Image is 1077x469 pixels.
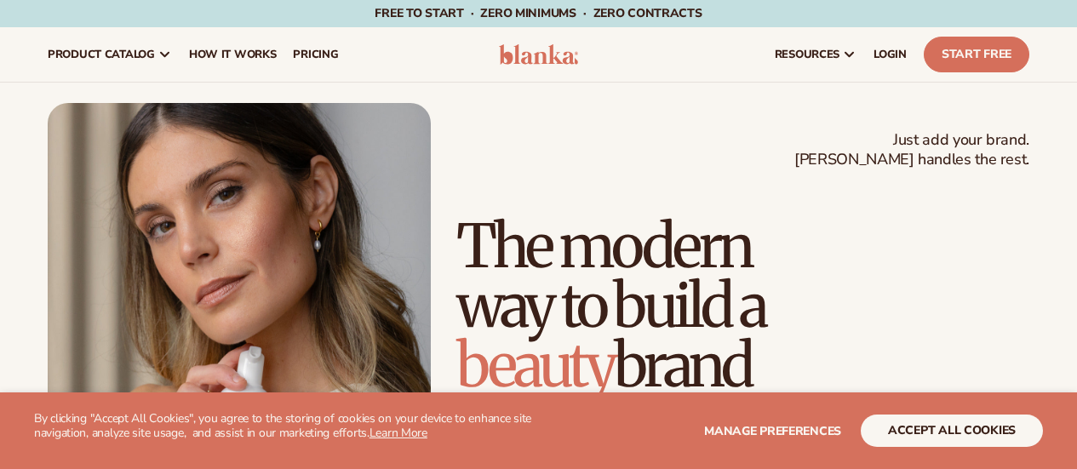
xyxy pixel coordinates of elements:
span: Free to start · ZERO minimums · ZERO contracts [375,5,702,21]
a: LOGIN [865,27,915,82]
button: accept all cookies [861,415,1043,447]
h1: The modern way to build a brand [456,216,1029,395]
span: beauty [456,328,614,403]
span: resources [775,48,839,61]
span: pricing [293,48,338,61]
span: Manage preferences [704,423,841,439]
a: Learn More [370,425,427,441]
span: Just add your brand. [PERSON_NAME] handles the rest. [794,130,1029,170]
a: pricing [284,27,347,82]
img: logo [499,44,579,65]
a: resources [766,27,865,82]
a: product catalog [39,27,180,82]
a: Start Free [924,37,1029,72]
span: LOGIN [874,48,907,61]
p: By clicking "Accept All Cookies", you agree to the storing of cookies on your device to enhance s... [34,412,539,441]
span: How It Works [189,48,277,61]
button: Manage preferences [704,415,841,447]
span: product catalog [48,48,155,61]
a: How It Works [180,27,285,82]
